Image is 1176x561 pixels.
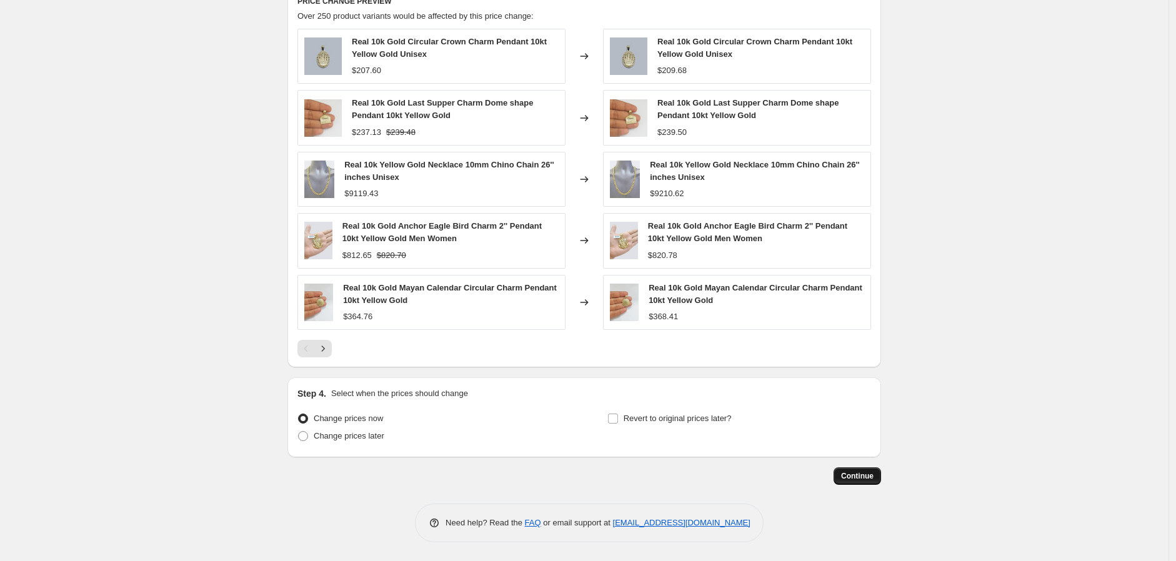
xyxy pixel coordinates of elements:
[314,340,332,357] button: Next
[297,387,326,400] h2: Step 4.
[610,284,639,321] img: 57_a5bcd2da-b195-4370-a593-45793218c867_80x.jpg
[648,249,677,262] div: $820.78
[650,160,859,182] span: Real 10k Yellow Gold Necklace 10mm Chino Chain 26'' inches Unisex
[304,284,333,321] img: 57_a5bcd2da-b195-4370-a593-45793218c867_80x.jpg
[377,249,406,262] strike: $820.70
[610,99,647,137] img: 57_a964b62f-7c3b-4287-bf1c-c3fb993ffe95_80x.jpg
[386,126,416,139] strike: $239.48
[610,37,647,75] img: 57_90a11472-d8f7-4ef0-8139-eed8bbc1fb9b_80x.jpg
[610,161,640,198] img: 57_e4287155-0217-4116-9b6a-bb23d53b1c57_80x.png
[541,518,613,527] span: or email support at
[344,160,554,182] span: Real 10k Yellow Gold Necklace 10mm Chino Chain 26'' inches Unisex
[657,64,687,77] div: $209.68
[657,37,852,59] span: Real 10k Gold Circular Crown Charm Pendant 10kt Yellow Gold Unisex
[834,467,881,485] button: Continue
[297,11,534,21] span: Over 250 product variants would be affected by this price change:
[610,222,638,259] img: 57_8a5dbfc3-2ae6-440a-91f1-1adb37762d03_80x.png
[297,340,332,357] nav: Pagination
[624,414,732,423] span: Revert to original prices later?
[343,283,557,305] span: Real 10k Gold Mayan Calendar Circular Charm Pendant 10kt Yellow Gold
[342,249,372,262] div: $812.65
[657,126,687,139] div: $239.50
[331,387,468,400] p: Select when the prices should change
[446,518,525,527] span: Need help? Read the
[304,99,342,137] img: 57_a964b62f-7c3b-4287-bf1c-c3fb993ffe95_80x.jpg
[314,431,384,440] span: Change prices later
[649,310,678,323] div: $368.41
[304,161,334,198] img: 57_e4287155-0217-4116-9b6a-bb23d53b1c57_80x.png
[342,221,542,243] span: Real 10k Gold Anchor Eagle Bird Charm 2'' Pendant 10kt Yellow Gold Men Women
[841,471,874,481] span: Continue
[525,518,541,527] a: FAQ
[352,37,547,59] span: Real 10k Gold Circular Crown Charm Pendant 10kt Yellow Gold Unisex
[657,98,839,120] span: Real 10k Gold Last Supper Charm Dome shape Pendant 10kt Yellow Gold
[314,414,383,423] span: Change prices now
[613,518,750,527] a: [EMAIL_ADDRESS][DOMAIN_NAME]
[648,221,847,243] span: Real 10k Gold Anchor Eagle Bird Charm 2'' Pendant 10kt Yellow Gold Men Women
[650,187,684,200] div: $9210.62
[352,126,381,139] div: $237.13
[343,310,372,323] div: $364.76
[304,37,342,75] img: 57_90a11472-d8f7-4ef0-8139-eed8bbc1fb9b_80x.jpg
[352,64,381,77] div: $207.60
[344,187,378,200] div: $9119.43
[304,222,332,259] img: 57_8a5dbfc3-2ae6-440a-91f1-1adb37762d03_80x.png
[649,283,862,305] span: Real 10k Gold Mayan Calendar Circular Charm Pendant 10kt Yellow Gold
[352,98,533,120] span: Real 10k Gold Last Supper Charm Dome shape Pendant 10kt Yellow Gold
